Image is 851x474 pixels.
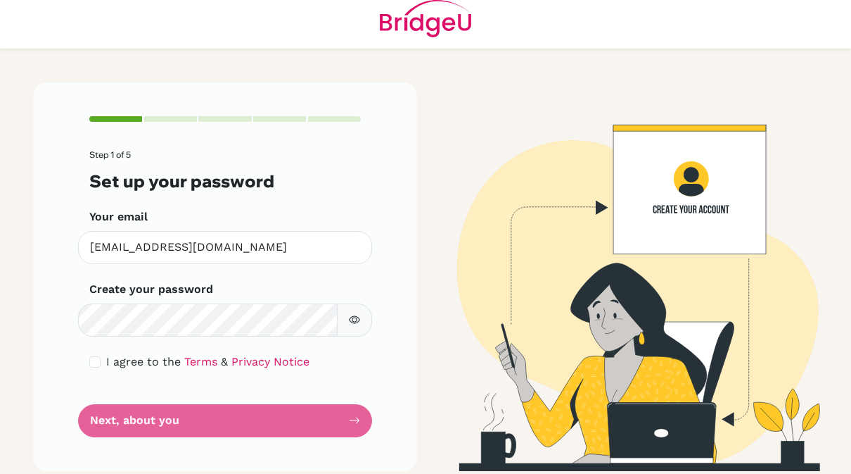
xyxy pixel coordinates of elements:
input: Insert your email* [78,231,372,264]
span: Step 1 of 5 [89,149,131,160]
label: Your email [89,208,148,225]
span: & [221,355,228,368]
a: Terms [184,355,217,368]
span: I agree to the [106,355,181,368]
a: Privacy Notice [231,355,309,368]
h3: Set up your password [89,171,361,192]
label: Create your password [89,281,213,298]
